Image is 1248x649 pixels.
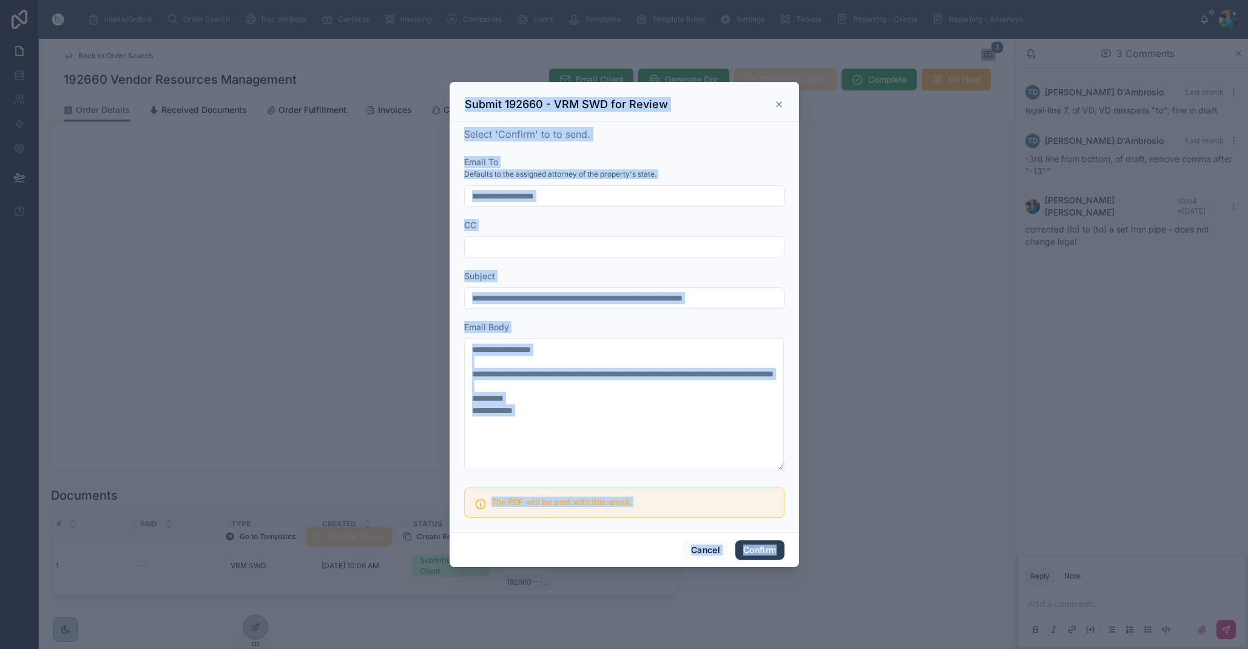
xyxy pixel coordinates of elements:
[491,498,774,506] h5: The PDF will be sent with this email.
[464,128,590,140] span: Select 'Confirm' to to send.
[464,220,476,230] span: CC
[465,97,668,112] h3: Submit 192660 - VRM SWD for Review
[464,157,498,167] span: Email To
[683,540,728,560] button: Cancel
[464,169,656,179] span: Defaults to the assigned attorney of the property's state.
[735,540,784,560] button: Confirm
[464,322,509,332] span: Email Body
[464,271,495,281] span: Subject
